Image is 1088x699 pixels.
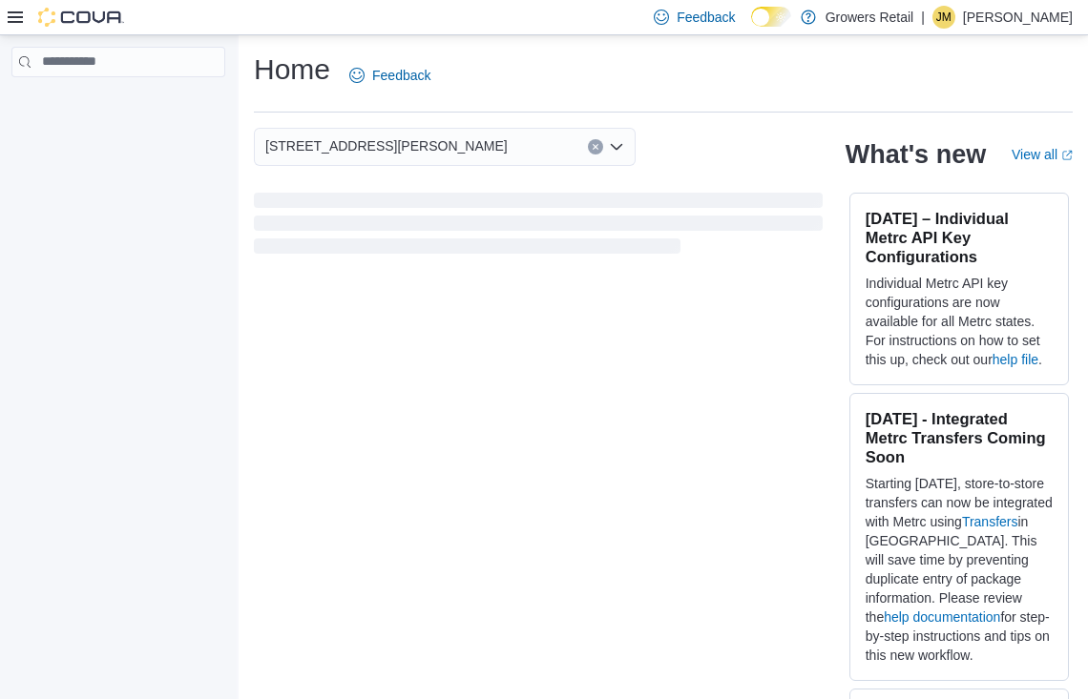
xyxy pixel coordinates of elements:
[936,6,952,29] span: JM
[677,8,735,27] span: Feedback
[1012,147,1073,162] a: View allExternal link
[372,66,430,85] span: Feedback
[866,409,1053,466] h3: [DATE] - Integrated Metrc Transfers Coming Soon
[751,7,791,27] input: Dark Mode
[254,51,330,89] h1: Home
[962,514,1018,529] a: Transfers
[866,474,1053,665] p: Starting [DATE], store-to-store transfers can now be integrated with Metrc using in [GEOGRAPHIC_D...
[932,6,955,29] div: Jordan McDonald
[588,139,603,154] button: Clear input
[751,27,752,28] span: Dark Mode
[846,139,986,170] h2: What's new
[342,56,438,94] a: Feedback
[38,8,124,27] img: Cova
[254,196,823,257] span: Loading
[1061,150,1073,161] svg: External link
[866,209,1053,266] h3: [DATE] – Individual Metrc API Key Configurations
[993,352,1038,367] a: help file
[963,6,1073,29] p: [PERSON_NAME]
[11,81,225,127] nav: Complex example
[921,6,925,29] p: |
[265,134,508,157] span: [STREET_ADDRESS][PERSON_NAME]
[609,139,624,154] button: Open list of options
[826,6,914,29] p: Growers Retail
[866,274,1053,369] p: Individual Metrc API key configurations are now available for all Metrc states. For instructions ...
[884,609,1000,625] a: help documentation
